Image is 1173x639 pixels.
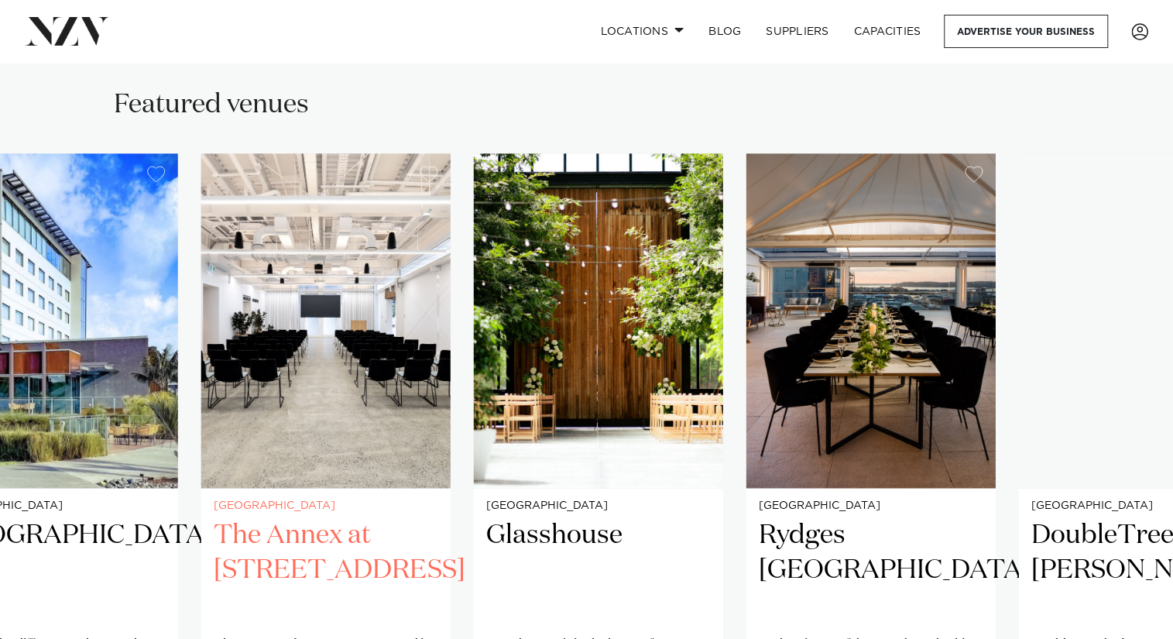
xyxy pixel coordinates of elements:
img: nzv-logo.png [25,17,109,45]
small: [GEOGRAPHIC_DATA] [759,500,983,512]
h2: Featured venues [114,88,309,122]
small: [GEOGRAPHIC_DATA] [214,500,438,512]
a: BLOG [696,15,753,48]
h2: The Annex at [STREET_ADDRESS] [214,518,438,623]
a: Capacities [842,15,934,48]
a: SUPPLIERS [753,15,841,48]
h2: Rydges [GEOGRAPHIC_DATA] [759,518,983,623]
small: [GEOGRAPHIC_DATA] [486,500,711,512]
a: Advertise your business [944,15,1108,48]
h2: Glasshouse [486,518,711,623]
a: Locations [588,15,696,48]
